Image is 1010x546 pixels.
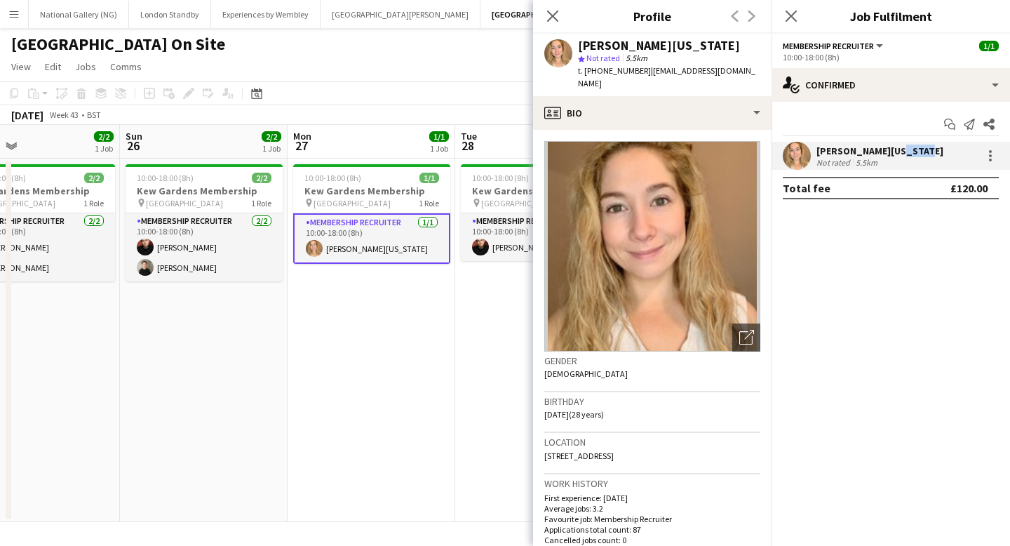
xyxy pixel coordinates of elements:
span: 10:00-18:00 (8h) [137,173,194,183]
div: Total fee [783,181,830,195]
a: Jobs [69,58,102,76]
h1: [GEOGRAPHIC_DATA] On Site [11,34,225,55]
h3: Kew Gardens Membership [293,185,450,197]
div: Confirmed [772,68,1010,102]
button: London Standby [129,1,211,28]
span: 2/2 [262,131,281,142]
span: t. [PHONE_NUMBER] [578,65,651,76]
span: 1/1 [429,131,449,142]
span: 2/2 [94,131,114,142]
a: View [6,58,36,76]
span: 2/2 [252,173,271,183]
h3: Birthday [544,395,760,408]
span: Jobs [75,60,96,73]
h3: Kew Gardens Membership [126,185,283,197]
div: 1 Job [430,143,448,154]
button: National Gallery (NG) [29,1,129,28]
p: First experience: [DATE] [544,493,760,503]
h3: Kew Gardens Membership [461,185,618,197]
span: [DEMOGRAPHIC_DATA] [544,368,628,379]
span: Edit [45,60,61,73]
app-job-card: 10:00-18:00 (8h)1/1Kew Gardens Membership [GEOGRAPHIC_DATA]1 RoleMembership Recruiter1/110:00-18:... [461,164,618,261]
p: Applications total count: 87 [544,524,760,535]
app-card-role: Membership Recruiter2/210:00-18:00 (8h)[PERSON_NAME][PERSON_NAME] [126,213,283,281]
div: [PERSON_NAME][US_STATE] [816,145,943,157]
div: [DATE] [11,108,43,122]
app-card-role: Membership Recruiter1/110:00-18:00 (8h)[PERSON_NAME][US_STATE] [293,213,450,264]
div: £120.00 [950,181,988,195]
h3: Gender [544,354,760,367]
a: Edit [39,58,67,76]
p: Favourite job: Membership Recruiter [544,514,760,524]
span: 10:00-18:00 (8h) [304,173,361,183]
div: Bio [533,96,772,130]
span: [GEOGRAPHIC_DATA] [481,198,558,208]
span: 1 Role [419,198,439,208]
button: [GEOGRAPHIC_DATA] On Site [480,1,612,28]
span: Not rated [586,53,620,63]
span: 2/2 [84,173,104,183]
button: [GEOGRAPHIC_DATA][PERSON_NAME] [321,1,480,28]
span: 5.5km [623,53,650,63]
span: 1 Role [83,198,104,208]
h3: Location [544,436,760,448]
span: [GEOGRAPHIC_DATA] [314,198,391,208]
span: View [11,60,31,73]
p: Cancelled jobs count: 0 [544,535,760,545]
h3: Work history [544,477,760,490]
app-card-role: Membership Recruiter1/110:00-18:00 (8h)[PERSON_NAME] [461,213,618,261]
span: 1/1 [419,173,439,183]
a: Comms [105,58,147,76]
span: | [EMAIL_ADDRESS][DOMAIN_NAME] [578,65,755,88]
span: 26 [123,138,142,154]
span: Sun [126,130,142,142]
button: Experiences by Wembley [211,1,321,28]
div: 5.5km [853,157,880,168]
h3: Job Fulfilment [772,7,1010,25]
div: Not rated [816,157,853,168]
span: [DATE] (28 years) [544,409,604,420]
h3: Profile [533,7,772,25]
div: 10:00-18:00 (8h) [783,52,999,62]
div: [PERSON_NAME][US_STATE] [578,39,740,52]
span: Comms [110,60,142,73]
span: 27 [291,138,311,154]
div: 1 Job [262,143,281,154]
div: Open photos pop-in [732,324,760,352]
span: [STREET_ADDRESS] [544,451,614,461]
span: [GEOGRAPHIC_DATA] [146,198,223,208]
app-job-card: 10:00-18:00 (8h)2/2Kew Gardens Membership [GEOGRAPHIC_DATA]1 RoleMembership Recruiter2/210:00-18:... [126,164,283,281]
div: BST [87,109,101,120]
span: Tue [461,130,477,142]
p: Average jobs: 3.2 [544,503,760,514]
span: 28 [459,138,477,154]
span: Mon [293,130,311,142]
div: 1 Job [95,143,113,154]
span: 1 Role [251,198,271,208]
span: Membership Recruiter [783,41,874,51]
span: Week 43 [46,109,81,120]
span: 1/1 [979,41,999,51]
img: Crew avatar or photo [544,141,760,352]
app-job-card: 10:00-18:00 (8h)1/1Kew Gardens Membership [GEOGRAPHIC_DATA]1 RoleMembership Recruiter1/110:00-18:... [293,164,450,264]
span: 10:00-18:00 (8h) [472,173,529,183]
button: Membership Recruiter [783,41,885,51]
